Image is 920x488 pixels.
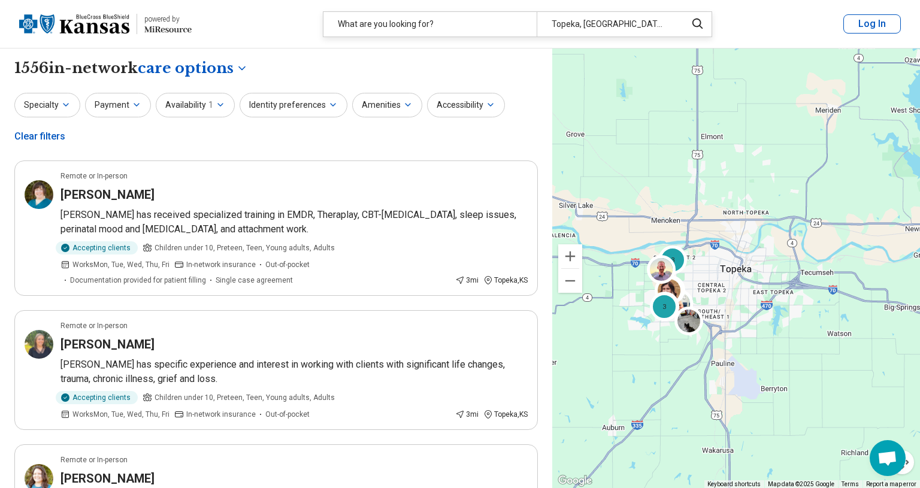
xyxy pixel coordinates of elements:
span: Out-of-pocket [265,259,310,270]
div: Topeka , KS [483,275,528,286]
p: [PERSON_NAME] has received specialized training in EMDR, Theraplay, CBT-[MEDICAL_DATA], sleep iss... [60,208,528,237]
span: Children under 10, Preteen, Teen, Young adults, Adults [155,243,335,253]
span: care options [138,58,234,78]
div: Topeka, [GEOGRAPHIC_DATA] [537,12,679,37]
a: Blue Cross Blue Shield Kansaspowered by [19,10,192,38]
div: Topeka , KS [483,409,528,420]
span: 1 [208,99,213,111]
div: 3 mi [455,275,479,286]
p: Remote or In-person [60,454,128,465]
span: Out-of-pocket [265,409,310,420]
span: Works Mon, Tue, Wed, Thu, Fri [72,259,170,270]
h3: [PERSON_NAME] [60,470,155,487]
button: Amenities [352,93,422,117]
button: Identity preferences [240,93,347,117]
div: 3 mi [455,409,479,420]
a: Report a map error [866,481,916,487]
div: Clear filters [14,122,65,151]
button: Zoom out [558,269,582,293]
button: Zoom in [558,244,582,268]
div: 3 [650,292,679,320]
p: Remote or In-person [60,320,128,331]
span: Single case agreement [216,275,293,286]
h3: [PERSON_NAME] [60,186,155,203]
span: Works Mon, Tue, Wed, Thu, Fri [72,409,170,420]
div: Open chat [870,440,906,476]
span: Documentation provided for patient filling [70,275,206,286]
span: In-network insurance [186,409,256,420]
div: 3 [658,245,687,274]
button: Availability1 [156,93,235,117]
button: Care options [138,58,248,78]
button: Specialty [14,93,80,117]
div: Accepting clients [56,241,138,254]
p: [PERSON_NAME] has specific experience and interest in working with clients with significant life ... [60,357,528,386]
span: Children under 10, Preteen, Teen, Young adults, Adults [155,392,335,403]
span: Map data ©2025 Google [768,481,834,487]
a: Terms (opens in new tab) [842,481,859,487]
span: In-network insurance [186,259,256,270]
h1: 1556 in-network [14,58,248,78]
div: Accepting clients [56,391,138,404]
img: Blue Cross Blue Shield Kansas [19,10,129,38]
p: Remote or In-person [60,171,128,181]
button: Payment [85,93,151,117]
button: Log In [843,14,901,34]
button: Accessibility [427,93,505,117]
h3: [PERSON_NAME] [60,336,155,353]
div: What are you looking for? [323,12,537,37]
div: powered by [144,14,192,25]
